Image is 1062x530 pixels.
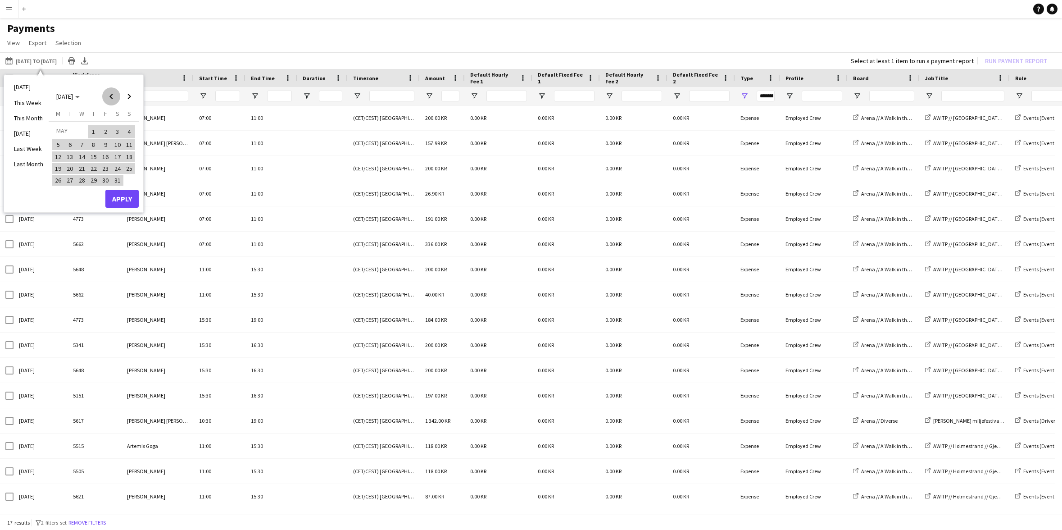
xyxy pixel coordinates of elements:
span: 19 [53,163,64,174]
span: 22 [88,163,99,174]
div: Employed Crew [780,131,848,155]
button: [DATE] to [DATE] [4,55,59,66]
div: [DATE] [14,383,68,408]
span: Arena // A Walk in the Park 2025 [861,140,932,146]
span: AWITP // [GEOGRAPHIC_DATA] // Opprigg [933,140,1026,146]
div: Expense [735,232,780,256]
span: Arena // A Walk in the Park 2025 [861,316,932,323]
button: 23-05-2025 [100,163,111,174]
button: 18-05-2025 [123,151,135,162]
span: 8 [88,139,99,150]
a: Arena // A Walk in the Park 2025 [853,140,932,146]
span: AWITP // [GEOGRAPHIC_DATA] // Opprigg [933,114,1026,121]
span: 16 [100,151,111,162]
div: [DATE] [14,408,68,433]
span: 26 [53,175,64,186]
button: Open Filter Menu [353,92,361,100]
button: 12-05-2025 [52,151,64,162]
div: 0.00 KR [532,307,600,332]
span: AWITP // [GEOGRAPHIC_DATA] // [GEOGRAPHIC_DATA] [933,316,1057,323]
a: Arena // A Walk in the Park 2025 [853,316,932,323]
button: 01-05-2025 [88,125,100,139]
div: 0.00 KR [532,383,600,408]
div: Expense [735,282,780,307]
div: Expense [735,156,780,181]
div: (CET/CEST) [GEOGRAPHIC_DATA] [348,181,420,206]
div: (CET/CEST) [GEOGRAPHIC_DATA] [348,257,420,282]
span: 23 [100,163,111,174]
span: View [7,39,20,47]
button: 20-05-2025 [64,163,76,174]
div: 0.00 KR [600,206,667,231]
div: (CET/CEST) [GEOGRAPHIC_DATA] [348,282,420,307]
div: 0.00 KR [465,232,532,256]
span: 25 [124,163,135,174]
span: 13 [65,151,76,162]
div: 5151 [68,383,122,408]
div: Employed Crew [780,333,848,357]
span: Arena // A Walk in the Park 2025 [861,165,932,172]
div: 0.00 KR [600,282,667,307]
button: Open Filter Menu [538,92,546,100]
a: AWITP // [GEOGRAPHIC_DATA] // Opprigg [925,165,1026,172]
span: 2 [100,125,111,138]
div: Employed Crew [780,257,848,282]
div: Employed Crew [780,232,848,256]
div: 0.00 KR [600,105,667,130]
span: [DATE] [56,92,73,101]
div: Employed Crew [780,156,848,181]
button: 28-05-2025 [76,174,88,186]
span: 4 [124,125,135,138]
span: Arena // A Walk in the Park 2025 [861,291,932,298]
button: 19-05-2025 [52,163,64,174]
span: 24 [112,163,123,174]
div: 4773 [68,307,122,332]
div: 5662 [68,232,122,256]
span: 3 [112,125,123,138]
button: 02-05-2025 [100,125,111,139]
div: 0.00 KR [465,282,532,307]
span: Arena // A Walk in the Park 2025 [861,392,932,399]
a: Export [25,37,50,49]
div: 0.00 KR [600,156,667,181]
button: 31-05-2025 [111,174,123,186]
div: 11:00 [245,131,297,155]
button: 17-05-2025 [111,151,123,162]
div: 0.00 KR [465,105,532,130]
app-action-btn: Export XLSX [79,55,90,66]
a: AWITP // [GEOGRAPHIC_DATA] // Opprigg [925,114,1026,121]
div: (CET/CEST) [GEOGRAPHIC_DATA] [348,383,420,408]
span: 12 [53,151,64,162]
div: 19:00 [245,307,297,332]
div: 0.00 KR [465,131,532,155]
button: 24-05-2025 [111,163,123,174]
div: 0.00 KR [532,206,600,231]
div: 0.00 KR [600,383,667,408]
div: Expense [735,206,780,231]
span: AWITP // [GEOGRAPHIC_DATA] // Gjennomføring [933,291,1043,298]
input: Start Time Filter Input [215,91,240,101]
a: Arena // A Walk in the Park 2025 [853,114,932,121]
span: 18 [124,151,135,162]
div: 11:00 [245,181,297,206]
div: 0.00 KR [465,383,532,408]
div: 15:30 [194,383,245,408]
div: 5662 [68,282,122,307]
div: 07:00 [194,105,245,130]
span: Arena // A Walk in the Park 2025 [861,342,932,348]
div: 0.00 KR [667,105,735,130]
span: Arena // A Walk in the Park 2025 [861,241,932,247]
div: 11:00 [245,206,297,231]
div: 0.00 KR [667,333,735,357]
span: AWITP // [GEOGRAPHIC_DATA] // Gjennomføring [933,266,1043,273]
span: 17 [112,151,123,162]
button: 27-05-2025 [64,174,76,186]
div: 15:30 [245,257,297,282]
div: [DATE] [14,307,68,332]
div: 4773 [68,206,122,231]
div: 0.00 KR [667,307,735,332]
input: Default Hourly Fee 2 Filter Input [622,91,662,101]
div: 11:00 [245,232,297,256]
button: 11-05-2025 [123,139,135,151]
div: 0.00 KR [600,232,667,256]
